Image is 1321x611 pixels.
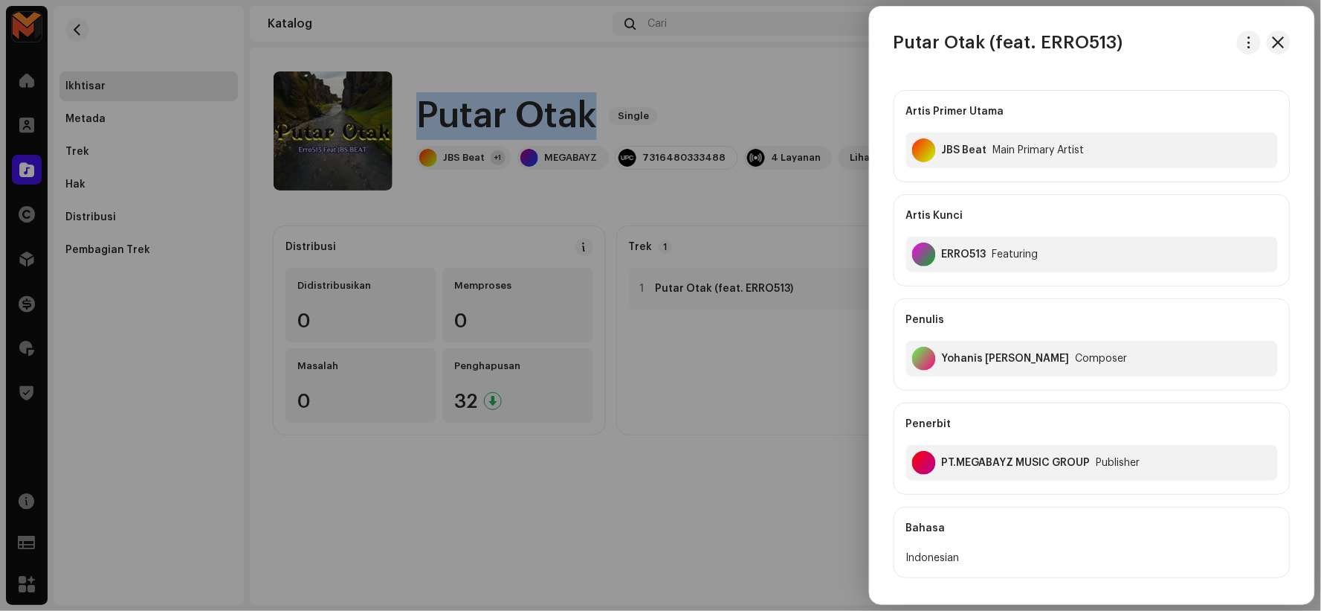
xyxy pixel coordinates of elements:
div: Penulis [906,299,1278,341]
div: Main Primary Artist [993,144,1085,156]
div: Composer [1076,353,1128,365]
div: ERRO513 [942,249,986,260]
div: Artis Primer Utama [906,91,1278,132]
h3: Putar Otak (feat. ERRO513) [894,31,1123,54]
div: Yohanis Claudio Frits Deona [942,353,1070,365]
div: Featuring [992,249,1039,260]
div: Penerbit [906,403,1278,445]
div: Indonesian [906,549,1278,567]
div: PT.MEGABAYZ MUSIC GROUP [942,457,1091,469]
div: Artis Kunci [906,195,1278,237]
div: JBS Beat [942,144,987,156]
div: Publisher [1096,457,1140,469]
div: Bahasa [906,508,1278,549]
